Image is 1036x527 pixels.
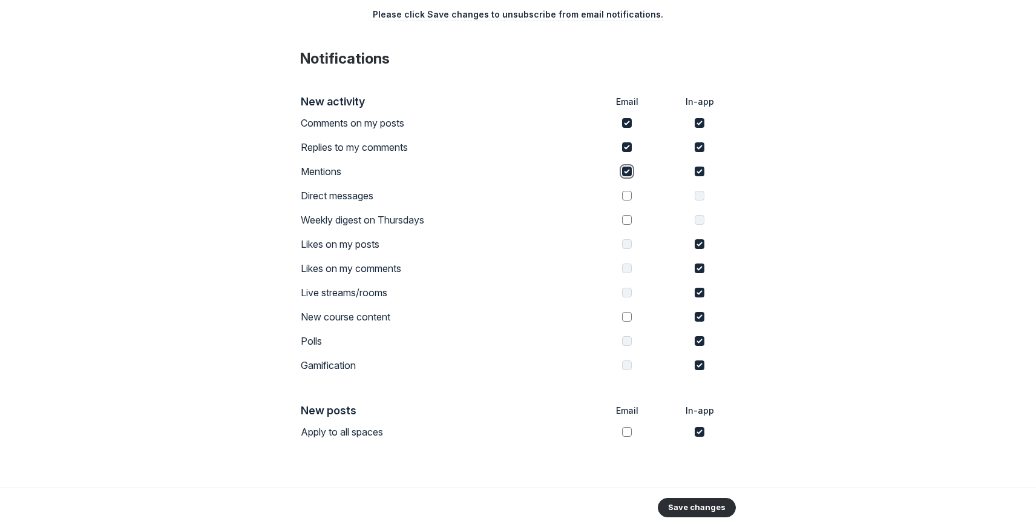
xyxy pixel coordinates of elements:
[591,93,663,111] th: Email
[300,329,591,353] td: Polls
[300,111,591,135] td: Comments on my posts
[300,305,591,329] td: New course content
[300,159,591,184] td: Mentions
[300,256,591,280] td: Likes on my comments
[300,353,591,377] td: Gamification
[658,498,736,517] button: Save changes
[300,232,591,256] td: Likes on my posts
[663,93,736,111] th: In-app
[300,93,591,111] th: New activity
[300,402,591,420] th: New posts
[591,402,663,420] th: Email
[300,49,736,68] h4: Notifications
[300,420,591,444] td: Apply to all spaces
[300,280,591,305] td: Live streams/rooms
[300,208,591,232] td: Weekly digest on Thursdays
[300,135,591,159] td: Replies to my comments
[300,184,591,208] td: Direct messages
[373,9,663,19] span: Please click Save changes to unsubscribe from email notifications.
[663,402,736,420] th: In-app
